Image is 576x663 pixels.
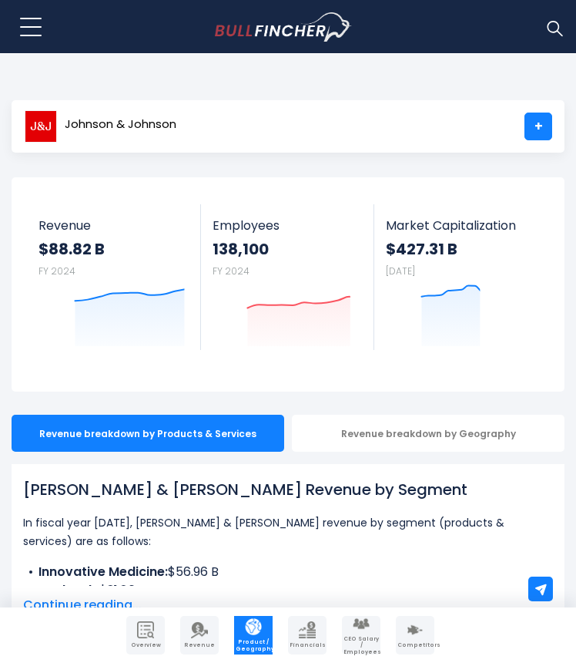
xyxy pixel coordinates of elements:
div: Revenue breakdown by Products & Services [12,415,284,452]
a: + [524,113,552,140]
a: Company Revenue [180,616,219,655]
strong: $88.82 B [39,239,189,259]
span: Market Capitalization [386,218,536,233]
a: Employees 138,100 FY 2024 [201,204,373,350]
span: Overview [128,642,163,648]
strong: 138,100 [213,239,362,259]
strong: $427.31 B [386,239,536,259]
span: Competitors [397,642,433,648]
div: Revenue breakdown by Geography [292,415,564,452]
span: CEO Salary / Employees [343,636,379,655]
li: $56.96 B [23,563,553,581]
span: Financials [290,642,325,648]
a: Johnson & Johnson [24,113,177,140]
p: In fiscal year [DATE], [PERSON_NAME] & [PERSON_NAME] revenue by segment (products & services) are... [23,513,553,550]
li: $31.86 B [23,581,553,600]
img: JNJ logo [25,110,57,143]
span: Revenue [39,218,189,233]
small: FY 2024 [213,264,249,278]
a: Company Product/Geography [234,616,273,655]
small: FY 2024 [39,264,75,278]
a: Market Capitalization $427.31 B [DATE] [374,204,548,350]
a: Go to homepage [215,12,380,42]
b: MedTech: [39,581,99,599]
b: Innovative Medicine: [39,563,168,581]
a: Company Overview [126,616,165,655]
h1: [PERSON_NAME] & [PERSON_NAME] Revenue by Segment [23,478,553,501]
a: Company Employees [342,616,380,655]
span: Revenue [182,642,217,648]
span: Johnson & Johnson [65,118,176,131]
span: Product / Geography [236,639,271,652]
a: Company Financials [288,616,327,655]
a: Company Competitors [396,616,434,655]
img: Bullfincher logo [215,12,353,42]
span: Employees [213,218,362,233]
a: Revenue $88.82 B FY 2024 [27,204,201,350]
small: [DATE] [386,264,415,278]
span: Continue reading... [23,596,553,614]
